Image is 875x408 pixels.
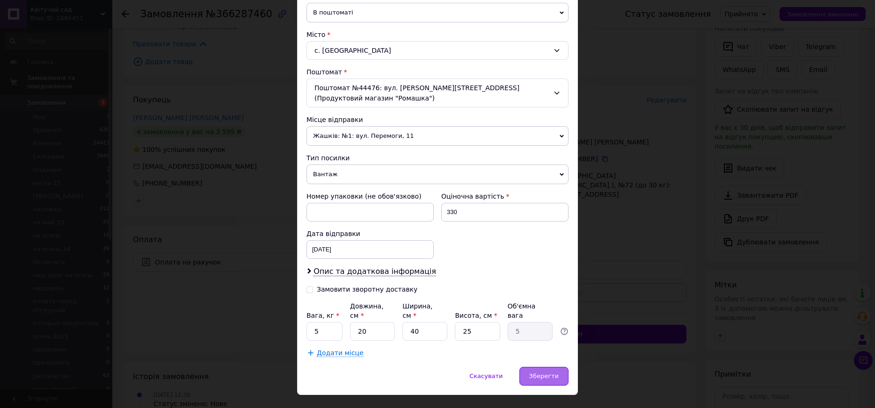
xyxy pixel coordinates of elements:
[402,302,432,319] label: Ширина, см
[350,302,384,319] label: Довжина, см
[306,126,569,146] span: Жашків: №1: вул. Перемоги, 11
[529,372,559,379] span: Зберегти
[314,267,436,276] span: Опис та додаткова інформація
[306,41,569,60] div: с. [GEOGRAPHIC_DATA]
[306,67,569,77] div: Поштомат
[441,192,569,201] div: Оціночна вартість
[306,229,434,238] div: Дата відправки
[306,192,434,201] div: Номер упаковки (не обов'язково)
[455,312,497,319] label: Висота, см
[508,301,553,320] div: Об'ємна вага
[306,165,569,184] span: Вантаж
[306,3,569,22] span: В поштоматі
[306,79,569,107] div: Поштомат №44476: вул. [PERSON_NAME][STREET_ADDRESS] (Продуктовий магазин "Ромашка")
[306,312,339,319] label: Вага, кг
[306,30,569,39] div: Місто
[469,372,503,379] span: Скасувати
[317,286,417,293] div: Замовити зворотну доставку
[306,116,363,123] span: Місце відправки
[317,349,364,357] span: Додати місце
[306,154,350,162] span: Тип посилки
